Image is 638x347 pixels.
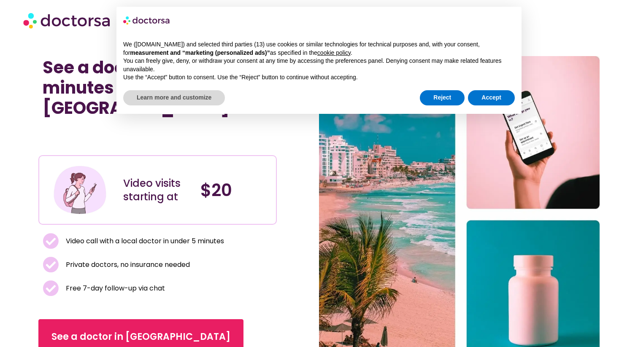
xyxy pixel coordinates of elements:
span: Video call with a local doctor in under 5 minutes [64,235,224,247]
iframe: Customer reviews powered by Trustpilot [43,126,169,137]
strong: measurement and “marketing (personalized ads)” [130,49,270,56]
img: logo [123,13,170,27]
div: Video visits starting at [123,177,192,204]
button: Reject [420,90,465,105]
h1: See a doctor online in minutes in [GEOGRAPHIC_DATA] [43,57,273,118]
a: cookie policy [317,49,351,56]
img: Illustration depicting a young woman in a casual outfit, engaged with her smartphone. She has a p... [52,162,108,218]
span: Private doctors, no insurance needed [64,259,190,271]
iframe: Customer reviews powered by Trustpilot [43,137,273,147]
span: See a doctor in [GEOGRAPHIC_DATA] [51,330,230,344]
p: Use the “Accept” button to consent. Use the “Reject” button to continue without accepting. [123,73,515,82]
button: Learn more and customize [123,90,225,105]
p: We ([DOMAIN_NAME]) and selected third parties (13) use cookies or similar technologies for techni... [123,40,515,57]
span: Free 7-day follow-up via chat [64,282,165,294]
button: Accept [468,90,515,105]
p: You can freely give, deny, or withdraw your consent at any time by accessing the preferences pane... [123,57,515,73]
h4: $20 [200,180,270,200]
